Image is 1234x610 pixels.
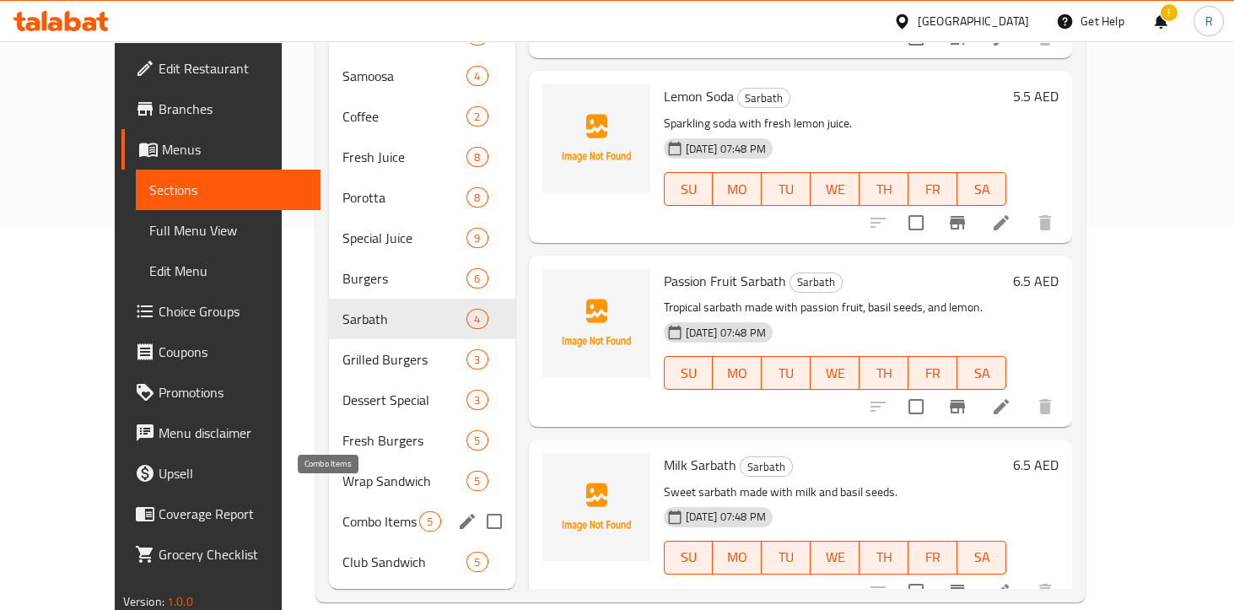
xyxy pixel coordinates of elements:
div: Special Juice9 [329,218,515,258]
button: WE [811,172,859,206]
span: Grilled Burgers [342,349,466,370]
p: Tropical sarbath made with passion fruit, basil seeds, and lemon. [664,297,1007,318]
span: 3 [467,392,487,408]
button: Branch-specific-item [937,386,978,427]
span: Milk Sarbath [664,452,736,478]
span: FR [915,545,951,570]
span: Sarbath [342,309,466,329]
span: FR [915,177,951,202]
button: SA [957,541,1006,575]
div: Fresh Burgers5 [329,420,515,461]
span: 6 [467,271,487,287]
span: MO [719,177,755,202]
span: 8 [467,190,487,206]
span: Menus [162,139,307,159]
a: Upsell [121,453,321,494]
span: Lemon Soda [664,84,734,109]
span: Select to update [898,574,934,609]
span: MO [719,361,755,386]
a: Sections [136,170,321,210]
span: SA [964,361,1000,386]
div: Samoosa4 [329,56,515,96]
span: TU [768,177,804,202]
button: SU [664,172,714,206]
button: delete [1025,202,1065,243]
button: TH [859,356,908,390]
div: Combo Items5edit [329,501,515,542]
a: Edit Restaurant [121,48,321,89]
span: Passion Fruit Sarbath [664,268,786,294]
a: Full Menu View [136,210,321,251]
span: SU [671,545,707,570]
span: Sarbath [741,457,792,477]
button: FR [908,541,957,575]
button: MO [713,172,762,206]
span: 9 [467,230,487,246]
span: TH [866,361,902,386]
div: [GEOGRAPHIC_DATA] [918,12,1029,30]
span: Menu disclaimer [159,423,307,443]
div: items [466,147,488,167]
span: Sarbath [738,89,789,108]
button: SA [957,356,1006,390]
div: Fresh Juice8 [329,137,515,177]
button: edit [455,509,480,534]
span: Special Juice [342,228,466,248]
span: Coverage Report [159,504,307,524]
div: items [466,106,488,127]
span: 3 [467,352,487,368]
button: TH [859,541,908,575]
a: Menu disclaimer [121,413,321,453]
span: FR [915,361,951,386]
div: Porotta8 [329,177,515,218]
div: Coffee2 [329,96,515,137]
span: Branches [159,99,307,119]
a: Choice Groups [121,291,321,332]
span: TH [866,177,902,202]
span: R [1204,12,1212,30]
span: Grocery Checklist [159,544,307,564]
span: Samoosa [342,66,466,86]
a: Promotions [121,372,321,413]
a: Menus [121,129,321,170]
div: Sarbath [740,456,793,477]
span: 2 [467,109,487,125]
span: 8 [467,149,487,165]
span: Upsell [159,463,307,483]
span: Promotions [159,382,307,402]
span: MO [719,545,755,570]
span: Coupons [159,342,307,362]
h6: 6.5 AED [1013,269,1059,293]
span: WE [817,361,853,386]
button: WE [811,356,859,390]
div: Grilled Burgers3 [329,339,515,380]
button: TU [762,356,811,390]
p: Sparkling soda with fresh lemon juice. [664,113,1007,134]
span: WE [817,177,853,202]
button: Branch-specific-item [937,202,978,243]
span: Select to update [898,389,934,424]
a: Edit Menu [136,251,321,291]
span: Burgers [342,268,466,289]
span: Edit Restaurant [159,58,307,78]
span: Coffee [342,106,466,127]
div: Club Sandwich5 [329,542,515,582]
a: Coverage Report [121,494,321,534]
span: 5 [467,554,487,570]
span: 4 [467,311,487,327]
div: Porotta [342,187,466,208]
span: TH [866,545,902,570]
button: TH [859,172,908,206]
span: Full Menu View [149,220,307,240]
span: Dessert Special [342,390,466,410]
a: Branches [121,89,321,129]
button: TU [762,172,811,206]
span: Edit Menu [149,261,307,281]
div: items [466,187,488,208]
span: Sarbath [790,273,842,292]
span: [DATE] 07:48 PM [679,141,773,157]
div: items [466,430,488,451]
